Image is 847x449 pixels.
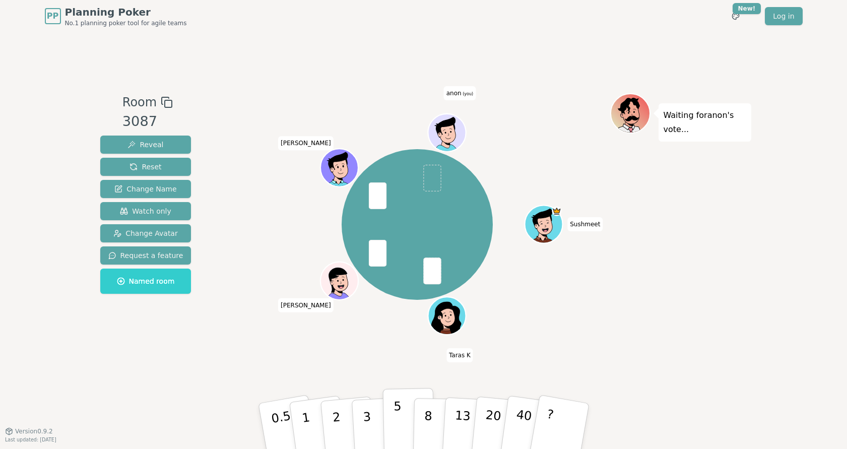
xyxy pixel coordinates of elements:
span: Version 0.9.2 [15,427,53,435]
button: Request a feature [100,246,191,265]
span: Click to change your name [446,348,473,362]
span: Reveal [127,140,163,150]
button: Change Name [100,180,191,198]
button: Click to change your avatar [429,115,465,151]
button: Version0.9.2 [5,427,53,435]
span: Change Name [114,184,176,194]
span: Last updated: [DATE] [5,437,56,442]
button: New! [727,7,745,25]
span: Sushmeet is the host [552,207,561,216]
div: 3087 [122,111,173,132]
div: New! [733,3,761,14]
span: Change Avatar [113,228,178,238]
button: Named room [100,269,191,294]
p: Waiting for anon 's vote... [664,108,746,137]
button: Watch only [100,202,191,220]
span: Room [122,93,157,111]
span: Watch only [120,206,171,216]
span: Click to change your name [278,298,334,312]
span: Click to change your name [567,217,603,231]
button: Reveal [100,136,191,154]
span: Click to change your name [278,137,334,151]
span: Reset [129,162,161,172]
span: (you) [462,92,474,96]
span: PP [47,10,58,22]
button: Reset [100,158,191,176]
a: PPPlanning PokerNo.1 planning poker tool for agile teams [45,5,187,27]
a: Log in [765,7,802,25]
span: Named room [117,276,175,286]
span: No.1 planning poker tool for agile teams [65,19,187,27]
button: Change Avatar [100,224,191,242]
span: Request a feature [108,250,183,261]
span: Click to change your name [444,86,476,100]
span: Planning Poker [65,5,187,19]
